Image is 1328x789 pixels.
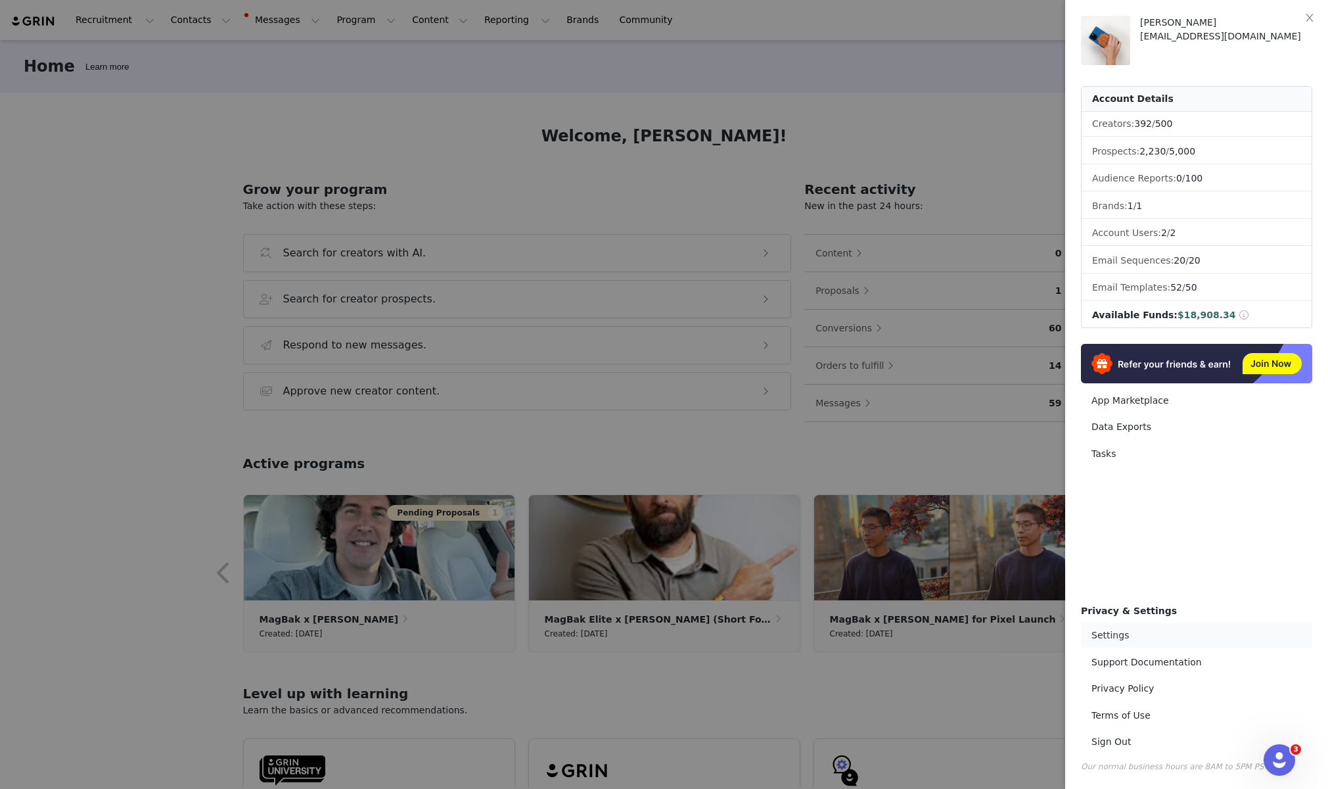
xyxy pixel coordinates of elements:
[1082,249,1312,274] li: Email Sequences:
[1134,118,1152,129] span: 392
[1081,623,1312,648] a: Settings
[1081,344,1312,383] img: Refer & Earn
[1081,16,1130,65] img: 7a043e49-c13d-400d-ac6c-68a8aea09f5f.jpg
[1185,282,1197,293] span: 50
[1082,275,1312,300] li: Email Templates:
[1081,704,1312,728] a: Terms of Use
[1155,118,1173,129] span: 500
[1136,201,1142,211] span: 1
[1081,389,1312,413] a: App Marketplace
[1291,744,1301,755] span: 3
[1304,12,1315,23] i: icon: close
[1082,166,1312,191] li: Audience Reports: /
[1170,282,1197,293] span: /
[1082,139,1312,164] li: Prospects:
[1081,762,1270,771] span: Our normal business hours are 8AM to 5PM PST.
[1170,227,1176,238] span: 2
[1081,677,1312,701] a: Privacy Policy
[1169,146,1195,156] span: 5,000
[1082,221,1312,246] li: Account Users:
[1176,173,1182,183] span: 0
[1185,173,1203,183] span: 100
[1082,87,1312,112] div: Account Details
[1174,255,1185,266] span: 20
[1082,194,1312,219] li: Brands:
[1128,201,1133,211] span: 1
[1170,282,1182,293] span: 52
[1161,227,1176,238] span: /
[1178,310,1236,320] span: $18,908.34
[1174,255,1200,266] span: /
[1264,744,1295,776] iframe: Intercom live chat
[1092,310,1178,320] span: Available Funds:
[1128,201,1143,211] span: /
[1081,415,1312,439] a: Data Exports
[1139,146,1166,156] span: 2,230
[1081,442,1312,466] a: Tasks
[1081,606,1177,616] span: Privacy & Settings
[1189,255,1201,266] span: 20
[1139,146,1195,156] span: /
[1134,118,1172,129] span: /
[1082,112,1312,137] li: Creators:
[1161,227,1167,238] span: 2
[1140,16,1312,30] div: [PERSON_NAME]
[1140,30,1312,43] div: [EMAIL_ADDRESS][DOMAIN_NAME]
[1081,730,1312,754] a: Sign Out
[1081,650,1312,675] a: Support Documentation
